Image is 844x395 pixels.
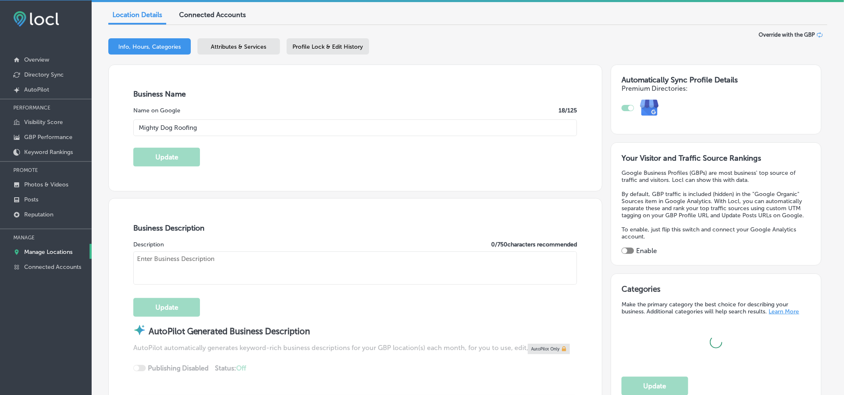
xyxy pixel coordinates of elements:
p: Reputation [24,211,53,218]
p: Connected Accounts [24,263,81,271]
span: Attributes & Services [211,43,267,50]
h3: Business Name [133,89,577,99]
p: Directory Sync [24,71,64,78]
a: Learn More [769,308,799,315]
h3: Categories [622,284,811,297]
input: Enter Location Name [133,119,577,136]
p: Make the primary category the best choice for describing your business. Additional categories wil... [622,301,811,315]
label: 18 /125 [559,107,577,114]
p: Manage Locations [24,248,72,256]
img: e7ababfa220611ac49bdb491a11684a6.png [634,92,665,124]
p: Keyword Rankings [24,149,73,156]
h3: Your Visitor and Traffic Source Rankings [622,154,811,163]
span: Location Details [112,11,162,19]
span: Profile Lock & Edit History [293,43,363,50]
p: Overview [24,56,49,63]
span: Info, Hours, Categories [118,43,181,50]
p: To enable, just flip this switch and connect your Google Analytics account. [622,226,811,240]
img: fda3e92497d09a02dc62c9cd864e3231.png [13,11,59,27]
label: Description [133,241,164,248]
p: Visibility Score [24,119,63,126]
h3: Automatically Sync Profile Details [622,75,811,84]
h3: Business Description [133,224,577,233]
span: Override with the GBP [759,32,815,38]
strong: AutoPilot Generated Business Description [149,326,310,336]
p: GBP Performance [24,134,72,141]
span: Connected Accounts [179,11,246,19]
h4: Premium Directories: [622,84,811,92]
label: 0 / 750 characters recommended [491,241,577,248]
label: Name on Google [133,107,180,114]
button: Update [133,148,200,166]
p: Photos & Videos [24,181,68,188]
p: By default, GBP traffic is included (hidden) in the "Google Organic" Sources item in Google Analy... [622,191,811,219]
button: Update [133,298,200,317]
img: autopilot-icon [133,324,146,336]
label: Enable [636,247,657,255]
p: AutoPilot [24,86,49,93]
p: Google Business Profiles (GBPs) are most business' top source of traffic and visitors. Locl can s... [622,169,811,184]
p: Posts [24,196,38,203]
